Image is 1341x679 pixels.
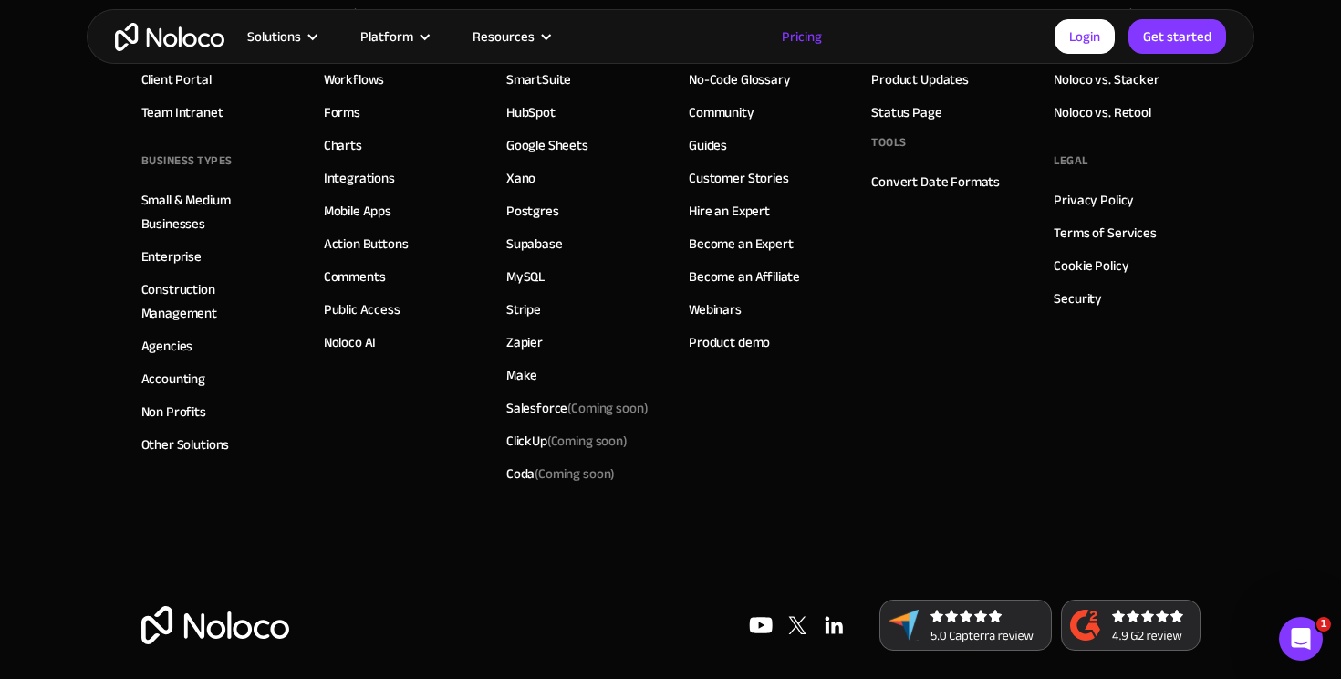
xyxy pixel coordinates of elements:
[324,166,395,190] a: Integrations
[689,298,742,321] a: Webinars
[324,330,377,354] a: Noloco AI
[247,25,301,48] div: Solutions
[324,232,409,256] a: Action Buttons
[535,461,615,486] span: (Coming soon)
[759,25,845,48] a: Pricing
[141,147,233,174] div: BUSINESS TYPES
[473,25,535,48] div: Resources
[567,395,648,421] span: (Coming soon)
[141,367,206,391] a: Accounting
[689,265,800,288] a: Become an Affiliate
[141,188,287,235] a: Small & Medium Businesses
[141,68,212,91] a: Client Portal
[324,133,362,157] a: Charts
[1279,617,1323,661] iframe: Intercom live chat
[871,68,969,91] a: Product Updates
[506,68,572,91] a: SmartSuite
[506,298,541,321] a: Stripe
[506,100,556,124] a: HubSpot
[338,25,450,48] div: Platform
[689,330,770,354] a: Product demo
[871,100,941,124] a: Status Page
[141,245,203,268] a: Enterprise
[871,170,1000,193] a: Convert Date Formats
[506,166,535,190] a: Xano
[324,68,385,91] a: Workflows
[689,100,754,124] a: Community
[689,166,789,190] a: Customer Stories
[141,100,223,124] a: Team Intranet
[506,232,563,256] a: Supabase
[1054,287,1102,310] a: Security
[1055,19,1115,54] a: Login
[450,25,571,48] div: Resources
[224,25,338,48] div: Solutions
[689,199,770,223] a: Hire an Expert
[141,400,206,423] a: Non Profits
[506,199,559,223] a: Postgres
[506,330,543,354] a: Zapier
[141,433,230,456] a: Other Solutions
[506,429,628,453] div: ClickUp
[506,462,615,486] div: Coda
[360,25,413,48] div: Platform
[506,133,588,157] a: Google Sheets
[689,232,794,256] a: Become an Expert
[506,363,537,387] a: Make
[324,265,386,288] a: Comments
[1054,188,1134,212] a: Privacy Policy
[1128,19,1226,54] a: Get started
[324,298,400,321] a: Public Access
[689,68,791,91] a: No-Code Glossary
[1054,221,1156,245] a: Terms of Services
[547,428,628,454] span: (Coming soon)
[506,265,545,288] a: MySQL
[1054,68,1159,91] a: Noloco vs. Stacker
[141,277,287,325] a: Construction Management
[1054,100,1150,124] a: Noloco vs. Retool
[141,334,193,358] a: Agencies
[324,199,391,223] a: Mobile Apps
[115,23,224,51] a: home
[689,133,727,157] a: Guides
[506,396,649,420] div: Salesforce
[871,129,907,156] div: Tools
[324,100,360,124] a: Forms
[1054,254,1128,277] a: Cookie Policy
[1054,147,1088,174] div: Legal
[1316,617,1331,632] span: 1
